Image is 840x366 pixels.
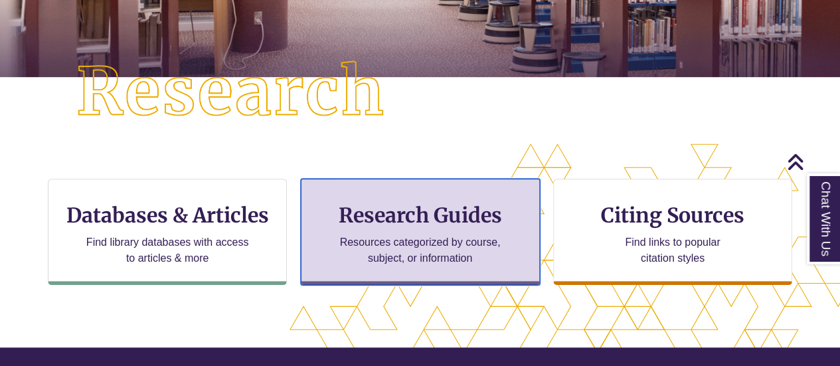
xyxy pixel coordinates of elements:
[553,179,792,285] a: Citing Sources Find links to popular citation styles
[42,27,420,158] img: Research
[333,234,507,266] p: Resources categorized by course, subject, or information
[592,203,754,228] h3: Citing Sources
[81,234,254,266] p: Find library databases with access to articles & more
[787,153,837,171] a: Back to Top
[608,234,737,266] p: Find links to popular citation styles
[301,179,540,285] a: Research Guides Resources categorized by course, subject, or information
[312,203,529,228] h3: Research Guides
[48,179,287,285] a: Databases & Articles Find library databases with access to articles & more
[59,203,276,228] h3: Databases & Articles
